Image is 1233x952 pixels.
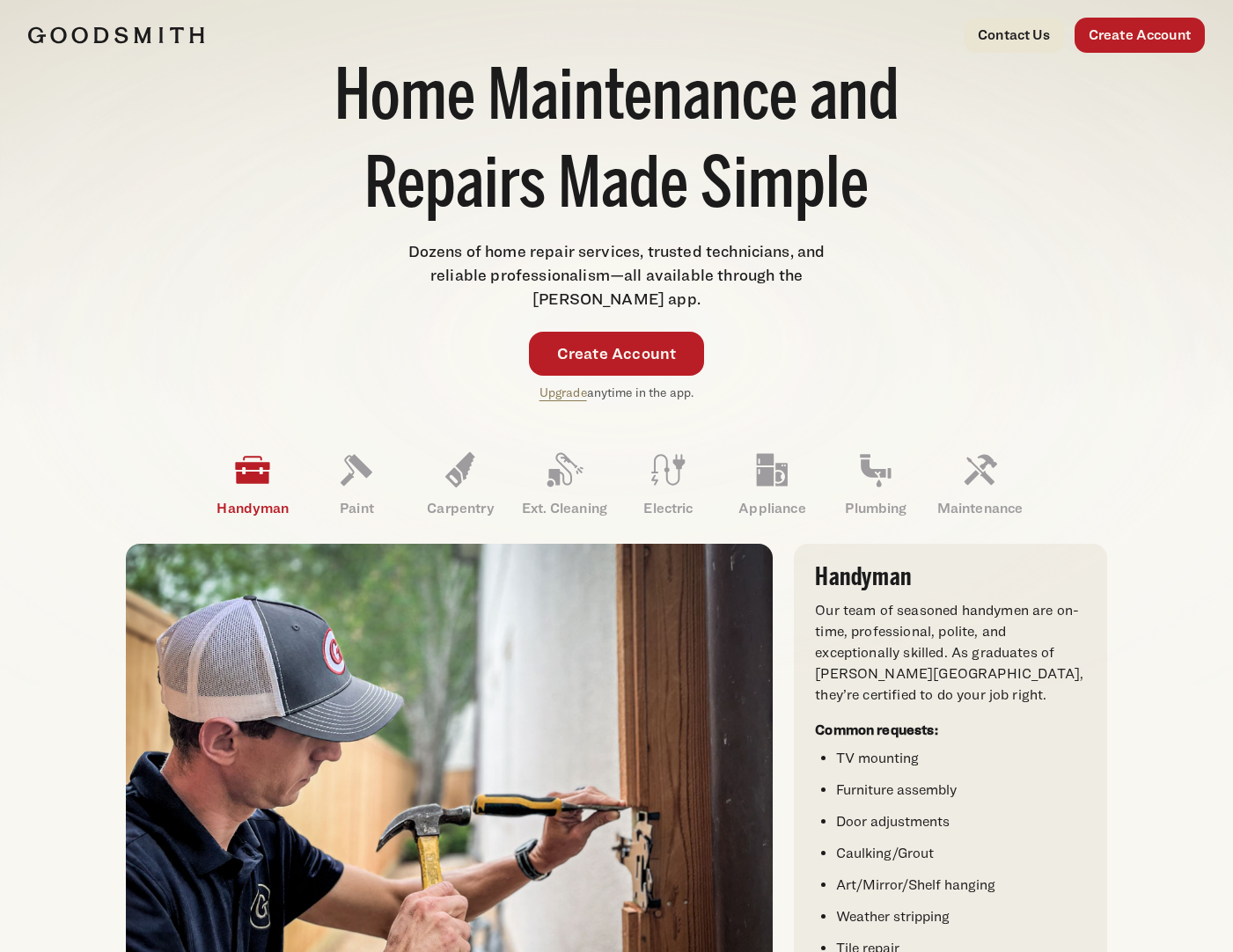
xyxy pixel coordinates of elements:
li: TV mounting [836,748,1085,769]
li: Art/Mirror/Shelf hanging [836,875,1085,896]
li: Door adjustments [836,811,1085,832]
p: Electric [616,498,720,519]
p: Ext. Cleaning [512,498,616,519]
p: anytime in the app. [539,383,694,403]
a: Plumbing [824,438,928,530]
p: Appliance [720,498,824,519]
p: Maintenance [928,498,1031,519]
h1: Home Maintenance and Repairs Made Simple [322,56,911,232]
li: Caulking/Grout [836,843,1085,864]
a: Create Account [1075,18,1205,53]
a: Electric [616,438,720,530]
a: Upgrade [539,384,587,399]
li: Furniture assembly [836,780,1085,801]
span: Dozens of home repair services, trusted technicians, and reliable professionalism—all available t... [408,242,826,308]
p: Paint [305,498,408,519]
a: Appliance [720,438,824,530]
h3: Handyman [815,565,1085,590]
a: Contact Us [964,18,1064,53]
p: Handyman [201,498,305,519]
li: Weather stripping [836,906,1085,927]
a: Paint [305,438,408,530]
a: Carpentry [408,438,512,530]
a: Create Account [529,332,705,376]
a: Ext. Cleaning [512,438,616,530]
a: Maintenance [928,438,1031,530]
p: Our team of seasoned handymen are on-time, professional, polite, and exceptionally skilled. As gr... [815,600,1085,706]
p: Carpentry [408,498,512,519]
img: Goodsmith [28,26,204,44]
strong: Common requests: [815,721,938,738]
p: Plumbing [824,498,928,519]
a: Handyman [201,438,305,530]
